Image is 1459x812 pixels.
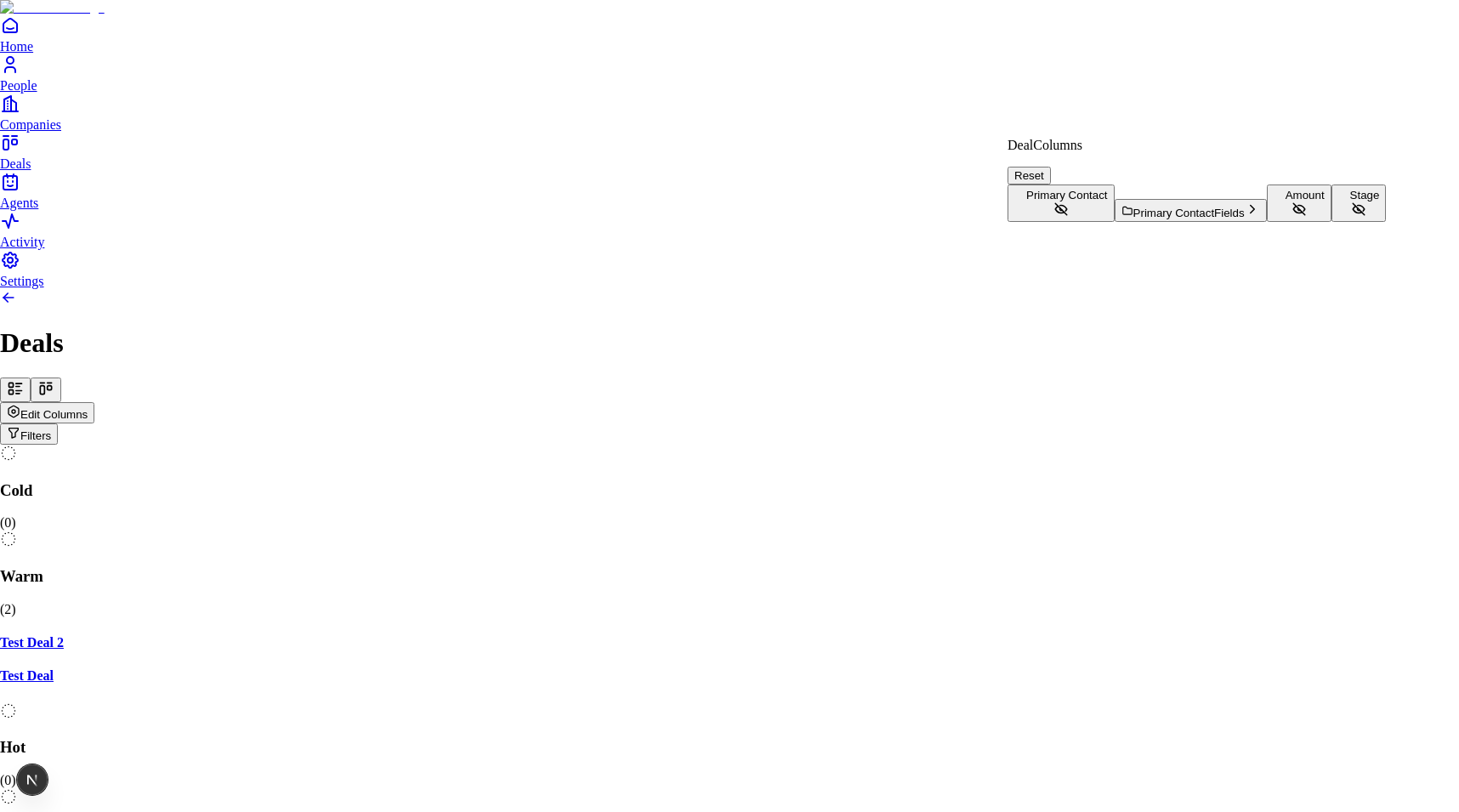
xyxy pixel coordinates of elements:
[1350,189,1380,202] span: Stage
[1331,185,1387,222] button: Stage
[1115,199,1267,222] button: Primary ContactFields
[1026,189,1108,202] span: Primary Contact
[1286,189,1325,202] span: Amount
[1267,185,1331,222] button: Amount
[1008,167,1051,185] button: Reset
[1008,185,1115,222] button: Primary Contact
[1008,138,1386,153] p: Deal Columns
[1133,207,1245,219] span: Primary Contact Fields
